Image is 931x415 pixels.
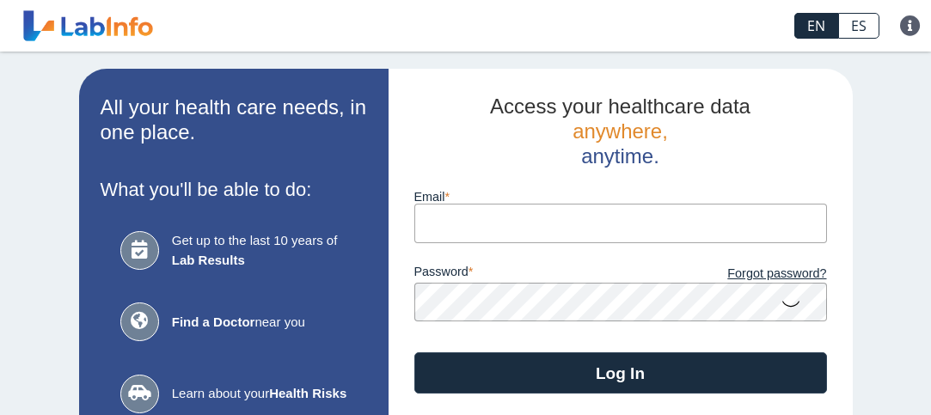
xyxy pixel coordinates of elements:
button: Log In [414,352,827,394]
h3: What you'll be able to do: [101,179,367,200]
span: Get up to the last 10 years of [172,231,346,270]
b: Health Risks [269,386,346,400]
h2: All your health care needs, in one place. [101,95,367,145]
span: Access your healthcare data [490,95,750,118]
b: Lab Results [172,253,245,267]
span: anytime. [581,144,659,168]
a: ES [838,13,879,39]
a: EN [794,13,838,39]
label: Email [414,190,827,204]
label: password [414,265,621,284]
a: Forgot password? [621,265,827,284]
span: anywhere, [573,119,668,143]
span: Learn about your [172,384,346,404]
span: near you [172,313,346,333]
b: Find a Doctor [172,314,255,329]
